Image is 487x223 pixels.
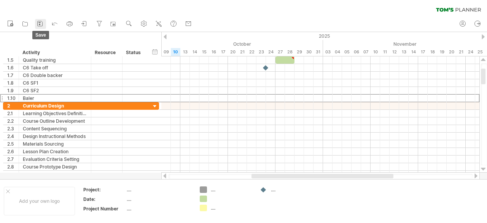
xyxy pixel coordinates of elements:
div: Project: [83,186,125,193]
div: .... [127,205,191,212]
div: 2.4 [7,133,19,140]
div: 1.9 [7,87,19,94]
div: Wednesday, 12 November 2025 [390,48,399,56]
a: save [35,19,46,29]
div: Friday, 24 October 2025 [266,48,275,56]
div: .... [127,196,191,202]
div: Wednesday, 19 November 2025 [437,48,447,56]
div: C6 SF1 [23,79,87,87]
div: Tuesday, 25 November 2025 [475,48,485,56]
div: 2 [7,102,19,109]
div: Materials Sourcing [23,140,87,148]
div: Tuesday, 18 November 2025 [428,48,437,56]
div: Wednesday, 22 October 2025 [247,48,256,56]
div: Monday, 3 November 2025 [323,48,333,56]
div: Thursday, 6 November 2025 [352,48,361,56]
div: Thursday, 9 October 2025 [161,48,171,56]
div: .... [211,205,252,211]
div: Learning Objectives Definition [23,110,87,117]
div: Status [126,49,143,56]
div: C6 Take off [23,64,87,71]
div: Design Instructional Methods [23,133,87,140]
div: C6 Double backer [23,72,87,79]
div: Monday, 20 October 2025 [228,48,237,56]
div: C6 SF2 [23,87,87,94]
div: 2.8 [7,163,19,170]
div: 2.7 [7,156,19,163]
div: 1.7 [7,72,19,79]
div: Thursday, 30 October 2025 [304,48,314,56]
div: Lesson Plan Creation [23,148,87,155]
div: Wednesday, 15 October 2025 [199,48,209,56]
div: 1.10 [7,95,19,102]
div: Tuesday, 14 October 2025 [190,48,199,56]
div: Monday, 10 November 2025 [371,48,380,56]
div: .... [211,186,252,193]
div: 1.6 [7,64,19,71]
div: Add your own logo [4,187,75,215]
div: Activity [22,49,87,56]
div: Quality training [23,56,87,64]
div: Curriculum Design [23,102,87,109]
div: 1.8 [7,79,19,87]
div: Course Prototype Design [23,163,87,170]
div: Project Number [83,205,125,212]
div: Evaluation Criteria Setting [23,156,87,163]
div: Friday, 10 October 2025 [171,48,180,56]
div: Thursday, 23 October 2025 [256,48,266,56]
span: save [32,31,49,39]
div: 2.2 [7,117,19,125]
div: Tuesday, 28 October 2025 [285,48,294,56]
div: Friday, 14 November 2025 [409,48,418,56]
div: 2.9 [7,171,19,178]
div: October 2025 [104,40,323,48]
div: Monday, 27 October 2025 [275,48,285,56]
div: Monday, 24 November 2025 [466,48,475,56]
div: Thursday, 13 November 2025 [399,48,409,56]
div: Monday, 17 November 2025 [418,48,428,56]
div: Tuesday, 11 November 2025 [380,48,390,56]
div: Date: [83,196,125,202]
div: .... [271,186,312,193]
div: Friday, 21 November 2025 [456,48,466,56]
div: Wednesday, 5 November 2025 [342,48,352,56]
div: Wednesday, 29 October 2025 [294,48,304,56]
div: Course Outline Development [23,117,87,125]
div: Friday, 7 November 2025 [361,48,371,56]
div: 2.6 [7,148,19,155]
div: Tuesday, 4 November 2025 [333,48,342,56]
div: Thursday, 16 October 2025 [209,48,218,56]
div: Friday, 17 October 2025 [218,48,228,56]
div: .... [127,186,191,193]
div: Friday, 31 October 2025 [314,48,323,56]
div: 1.5 [7,56,19,64]
div: Resource [95,49,118,56]
div: Monday, 13 October 2025 [180,48,190,56]
div: Thursday, 20 November 2025 [447,48,456,56]
div: 2.3 [7,125,19,132]
div: 2.5 [7,140,19,148]
div: Content Sequencing [23,125,87,132]
div: Curriculum Review [23,171,87,178]
div: Baler [23,95,87,102]
div: 2.1 [7,110,19,117]
div: Tuesday, 21 October 2025 [237,48,247,56]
